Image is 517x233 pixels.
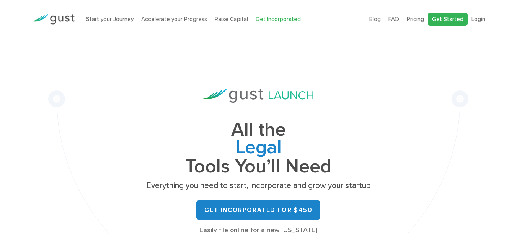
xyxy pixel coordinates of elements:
a: Get Started [428,13,468,26]
a: Get Incorporated for $450 [196,200,320,220]
img: Gust Logo [32,14,75,25]
a: Blog [369,16,381,23]
p: Everything you need to start, incorporate and grow your startup [144,180,373,191]
a: Raise Capital [215,16,248,23]
span: Legal [144,139,373,158]
a: FAQ [388,16,399,23]
a: Pricing [407,16,424,23]
a: Get Incorporated [256,16,301,23]
a: Login [471,16,485,23]
img: Gust Launch Logo [203,89,313,103]
a: Accelerate your Progress [141,16,207,23]
a: Start your Journey [86,16,134,23]
h1: All the Tools You’ll Need [144,121,373,175]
